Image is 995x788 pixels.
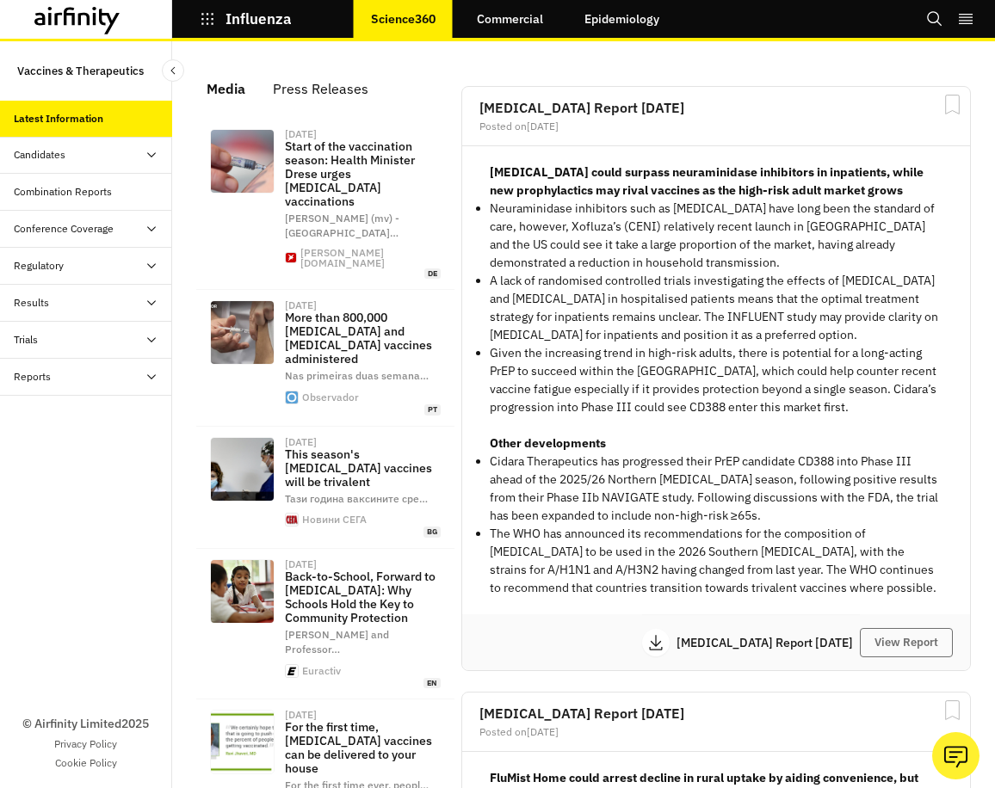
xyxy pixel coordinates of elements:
h2: [MEDICAL_DATA] Report [DATE] [479,101,953,114]
div: Press Releases [273,76,368,102]
div: Combination Reports [14,184,112,200]
button: Search [926,4,943,34]
p: The WHO has announced its recommendations for the composition of [MEDICAL_DATA] to be used in the... [490,525,942,597]
button: Ask our analysts [932,732,980,779]
p: Neuraminidase inhibitors such as [MEDICAL_DATA] have long been the standard of care, however, Xof... [490,200,942,272]
p: A lack of randomised controlled trials investigating the effects of [MEDICAL_DATA] and [MEDICAL_D... [490,272,942,344]
strong: Other developments [490,435,606,451]
p: Influenza [226,11,292,27]
img: Amended-Avatar-Logo-_-RGB-black-and-white_small-1-200x200.png [286,665,298,677]
strong: [MEDICAL_DATA] could surpass neuraminidase inhibitors in inpatients, while new prophylactics may ... [490,164,924,198]
button: Close Sidebar [162,59,184,82]
span: en [423,678,441,689]
div: [DATE] [285,300,317,311]
div: Posted on [DATE] [479,121,953,132]
div: Conference Coverage [14,221,114,237]
img: 20210130_193611.jpg [211,438,274,501]
div: [PERSON_NAME][DOMAIN_NAME] [300,248,441,268]
span: [PERSON_NAME] (mv) - [GEOGRAPHIC_DATA] … [285,212,399,239]
p: [MEDICAL_DATA] Report [DATE] [677,637,860,649]
p: Science360 [371,12,436,26]
button: Influenza [200,4,292,34]
p: Vaccines & Therapeutics [17,55,144,87]
p: Cidara Therapeutics has progressed their PrEP candidate CD388 into Phase III ahead of the 2025/26... [490,452,942,525]
p: Back-to-School, Forward to [MEDICAL_DATA]: Why Schools Hold the Key to Community Protection [285,569,441,625]
p: Given the increasing trend in high-risk adults, there is potential for a long-acting PrEP to succ... [490,344,942,416]
img: apple-touch-icon.png [286,391,298,403]
span: Nas primeiras duas semana … [285,369,429,382]
span: pt [424,404,441,416]
div: Candidates [14,147,65,163]
a: Cookie Policy [55,755,117,771]
h2: [MEDICAL_DATA] Report [DATE] [479,706,953,720]
div: Trials [14,332,38,348]
img: Astra-1.png [211,560,274,623]
img: 08--wp5pcn4luiv10axs2048jpeg---93f726a4bde384ba.jpg [211,130,274,193]
span: de [424,268,441,280]
div: Regulatory [14,258,64,274]
div: [DATE] [285,710,317,720]
button: View Report [860,628,953,657]
div: [DATE] [285,129,317,139]
div: Results [14,295,49,311]
span: Тази година ваксините сре … [285,492,428,505]
a: [DATE]This season's [MEDICAL_DATA] vaccines will be trivalentТази година ваксините сре…Новини СЕГАbg [196,427,454,549]
span: [PERSON_NAME] and Professor … [285,628,389,656]
p: More than 800,000 [MEDICAL_DATA] and [MEDICAL_DATA] vaccines administered [285,311,441,366]
div: Latest Information [14,111,103,126]
div: Posted on [DATE] [479,727,953,737]
a: [DATE]Back-to-School, Forward to [MEDICAL_DATA]: Why Schools Hold the Key to Community Protection... [196,549,454,699]
a: Privacy Policy [54,736,117,752]
div: Observador [302,392,359,403]
img: favicon-U7MYFH7J.svg [286,253,296,263]
svg: Bookmark Report [942,94,963,115]
a: [DATE]More than 800,000 [MEDICAL_DATA] and [MEDICAL_DATA] vaccines administeredNas primeiras duas... [196,290,454,426]
div: Новини СЕГА [302,514,367,525]
svg: Bookmark Report [942,699,963,721]
a: [DATE]Start of the vaccination season: Health Minister Drese urges [MEDICAL_DATA] vaccinations[PE... [196,119,454,290]
div: Reports [14,369,51,385]
div: Euractiv [302,666,341,676]
p: For the first time, [MEDICAL_DATA] vaccines can be delivered to your house [285,720,441,775]
img: idc0925flumist_graphic_01_web.jpg [211,711,274,773]
div: [DATE] [285,559,317,569]
div: [DATE] [285,437,317,447]
img: logo-sega-x512_0.png [286,514,298,526]
p: This season's [MEDICAL_DATA] vaccines will be trivalent [285,447,441,489]
div: Media [207,76,245,102]
p: Start of the vaccination season: Health Minister Drese urges [MEDICAL_DATA] vaccinations [285,139,441,208]
span: bg [423,526,441,538]
p: © Airfinity Limited 2025 [22,715,149,733]
img: https%3A%2F%2Fbordalo.observador.pt%2Fv2%2Frs%3Afill%3A770%3A403%2Fc%3A2000%3A1124%3Anowe%3A0%3A1... [211,301,274,364]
